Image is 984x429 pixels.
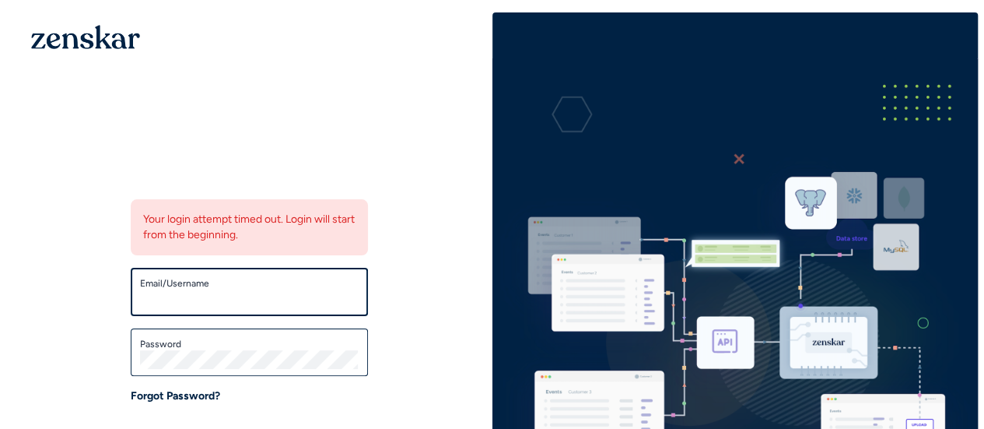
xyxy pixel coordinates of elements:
[31,25,140,49] img: 1OGAJ2xQqyY4LXKgY66KYq0eOWRCkrZdAb3gUhuVAqdWPZE9SRJmCz+oDMSn4zDLXe31Ii730ItAGKgCKgCCgCikA4Av8PJUP...
[140,277,359,290] label: Email/Username
[131,389,220,404] a: Forgot Password?
[131,199,368,255] div: Your login attempt timed out. Login will start from the beginning.
[140,338,359,350] label: Password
